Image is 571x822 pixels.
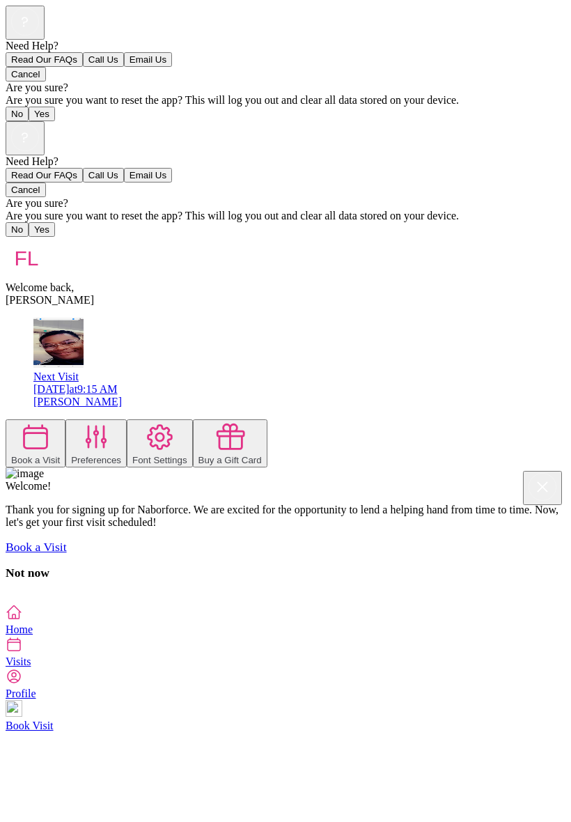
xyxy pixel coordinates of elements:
button: Font Settings [127,419,193,467]
button: Cancel [6,183,46,197]
a: avatarNext Visit[DATE]at9:15 AM[PERSON_NAME] [33,358,565,408]
div: [PERSON_NAME] [33,396,565,408]
button: No [6,107,29,121]
div: Buy a Gift Card [198,455,262,465]
button: Read Our FAQs [6,52,83,67]
button: Call Us [83,168,124,183]
div: Need Help? [6,40,565,52]
a: Book a Visit [6,540,67,554]
div: Welcome! [6,480,565,493]
span: Profile [6,688,36,699]
div: Are you sure you want to reset the app? This will log you out and clear all data stored on your d... [6,210,565,222]
button: Cancel [6,67,46,82]
button: Yes [29,222,55,237]
button: No [6,222,29,237]
a: Book Visit [6,700,565,731]
button: Yes [29,107,55,121]
img: image [6,467,44,480]
span: Visits [6,656,31,667]
button: Call Us [83,52,124,67]
div: Are you sure you want to reset the app? This will log you out and clear all data stored on your d... [6,94,565,107]
div: Are you sure? [6,197,565,210]
a: Home [6,604,565,635]
span: Book Visit [6,720,54,731]
button: Buy a Gift Card [193,419,267,467]
div: Book a Visit [11,455,60,465]
button: Email Us [124,52,172,67]
div: [PERSON_NAME] [6,294,565,307]
div: Next Visit [33,371,565,383]
div: Are you sure? [6,82,565,94]
button: Preferences [65,419,127,467]
button: Read Our FAQs [6,168,83,183]
div: Welcome back, [6,281,565,294]
span: Home [6,623,33,635]
div: Preferences [71,455,121,465]
a: Profile [6,668,565,699]
div: Font Settings [132,455,187,465]
img: avatar [33,318,84,368]
p: Thank you for signing up for Naborforce. We are excited for the opportunity to lend a helping han... [6,504,565,529]
a: Not now [6,566,49,580]
a: avatar [33,358,84,370]
img: avatar [6,237,47,279]
a: Visits [6,636,565,667]
div: [DATE] at 9:15 AM [33,383,565,396]
button: Book a Visit [6,419,65,467]
div: Need Help? [6,155,565,168]
button: Email Us [124,168,172,183]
